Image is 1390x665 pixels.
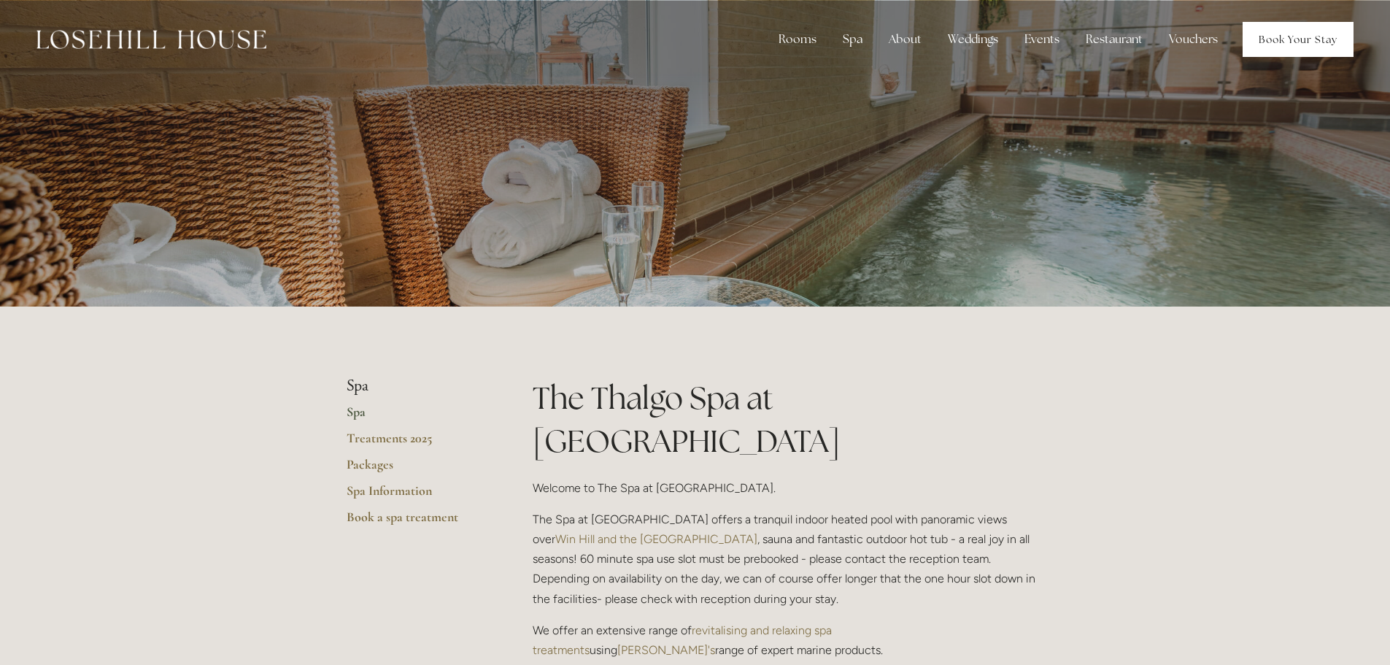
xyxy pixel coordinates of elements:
h1: The Thalgo Spa at [GEOGRAPHIC_DATA] [533,377,1044,463]
p: Welcome to The Spa at [GEOGRAPHIC_DATA]. [533,478,1044,498]
a: Treatments 2025 [347,430,486,456]
div: Rooms [767,25,828,54]
div: Spa [831,25,874,54]
img: Losehill House [36,30,266,49]
a: Book a spa treatment [347,509,486,535]
p: We offer an extensive range of using range of expert marine products. [533,620,1044,660]
p: The Spa at [GEOGRAPHIC_DATA] offers a tranquil indoor heated pool with panoramic views over , sau... [533,510,1044,609]
div: Weddings [936,25,1010,54]
a: Packages [347,456,486,483]
div: About [877,25,933,54]
a: Spa [347,404,486,430]
li: Spa [347,377,486,396]
a: Spa Information [347,483,486,509]
div: Events [1013,25,1071,54]
a: Vouchers [1157,25,1229,54]
a: Win Hill and the [GEOGRAPHIC_DATA] [555,532,757,546]
div: Restaurant [1074,25,1154,54]
a: [PERSON_NAME]'s [617,643,715,657]
a: Book Your Stay [1243,22,1354,57]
